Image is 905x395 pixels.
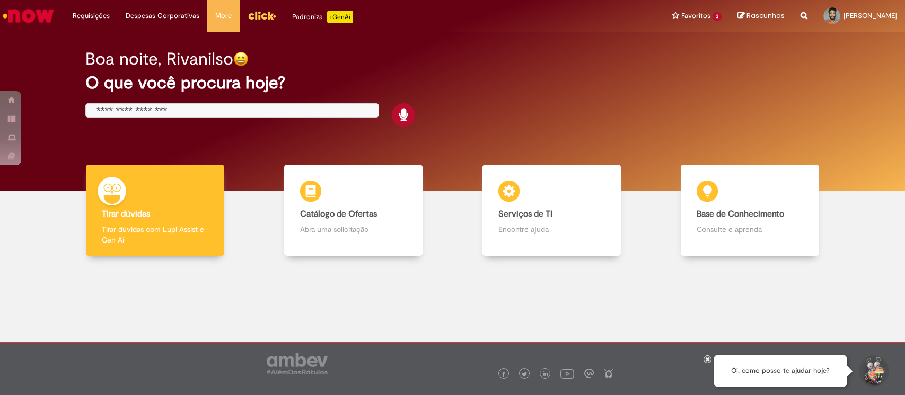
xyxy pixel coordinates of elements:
[844,11,897,20] span: [PERSON_NAME]
[498,224,605,235] p: Encontre ajuda
[248,7,276,23] img: click_logo_yellow_360x200.png
[498,209,552,219] b: Serviços de TI
[543,371,548,378] img: logo_footer_linkedin.png
[126,11,199,21] span: Despesas Corporativas
[453,165,651,256] a: Serviços de TI Encontre ajuda
[697,209,784,219] b: Base de Conhecimento
[681,11,710,21] span: Favoritos
[56,165,254,256] a: Tirar dúvidas Tirar dúvidas com Lupi Assist e Gen Ai
[584,369,594,378] img: logo_footer_workplace.png
[501,372,506,377] img: logo_footer_facebook.png
[254,165,452,256] a: Catálogo de Ofertas Abra uma solicitação
[215,11,232,21] span: More
[737,11,785,21] a: Rascunhos
[85,50,233,68] h2: Boa noite, Rivanilso
[857,355,889,387] button: Iniciar Conversa de Suporte
[746,11,785,21] span: Rascunhos
[714,355,847,387] div: Oi, como posso te ajudar hoje?
[73,11,110,21] span: Requisições
[233,51,249,67] img: happy-face.png
[102,209,150,219] b: Tirar dúvidas
[522,372,527,377] img: logo_footer_twitter.png
[300,209,377,219] b: Catálogo de Ofertas
[267,353,328,374] img: logo_footer_ambev_rotulo_gray.png
[604,369,613,378] img: logo_footer_naosei.png
[102,224,208,245] p: Tirar dúvidas com Lupi Assist e Gen Ai
[697,224,803,235] p: Consulte e aprenda
[327,11,353,23] p: +GenAi
[292,11,353,23] div: Padroniza
[651,165,849,256] a: Base de Conhecimento Consulte e aprenda
[85,74,820,92] h2: O que você procura hoje?
[300,224,407,235] p: Abra uma solicitação
[713,12,722,21] span: 3
[560,366,574,380] img: logo_footer_youtube.png
[1,5,56,26] img: ServiceNow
